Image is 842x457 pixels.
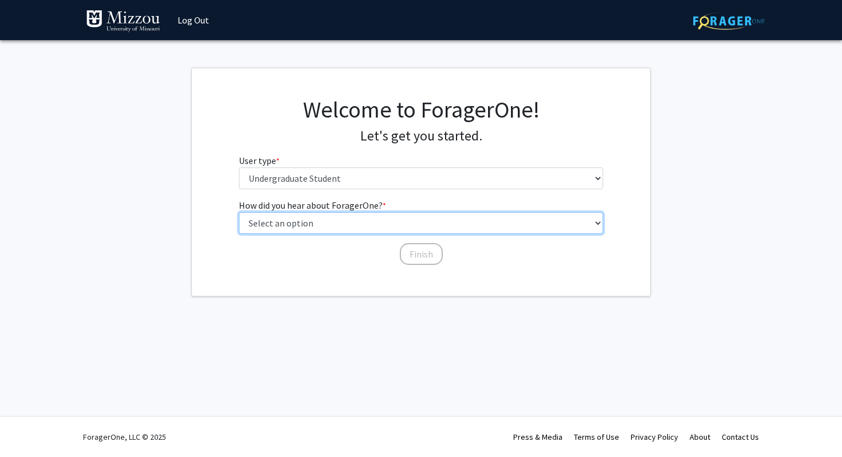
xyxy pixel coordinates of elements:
button: Finish [400,243,443,265]
a: Privacy Policy [631,432,678,442]
a: Press & Media [513,432,562,442]
img: University of Missouri Logo [86,10,160,33]
iframe: Chat [9,405,49,448]
label: User type [239,154,280,167]
div: ForagerOne, LLC © 2025 [83,417,166,457]
a: Contact Us [722,432,759,442]
label: How did you hear about ForagerOne? [239,198,386,212]
img: ForagerOne Logo [693,12,765,30]
h1: Welcome to ForagerOne! [239,96,604,123]
h4: Let's get you started. [239,128,604,144]
a: Terms of Use [574,432,619,442]
a: About [690,432,710,442]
